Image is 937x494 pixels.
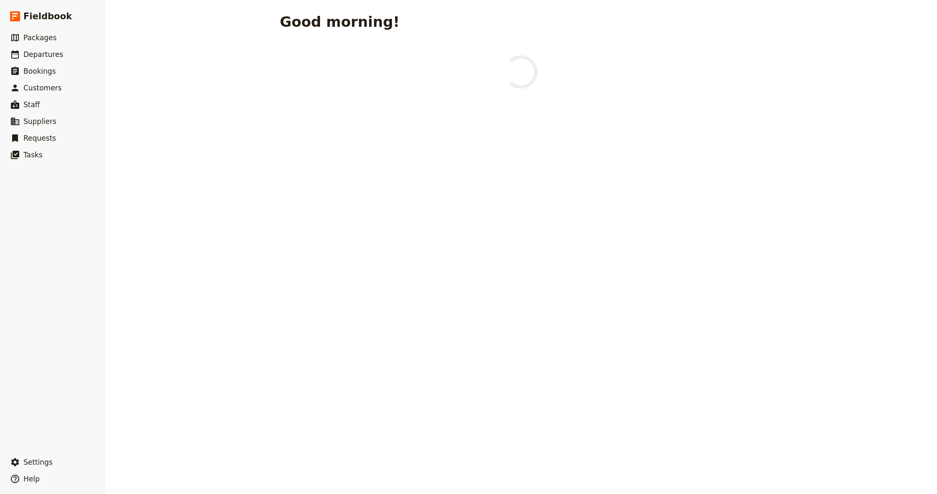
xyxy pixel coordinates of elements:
[23,458,53,466] span: Settings
[23,475,40,483] span: Help
[23,151,43,159] span: Tasks
[23,33,56,42] span: Packages
[23,84,61,92] span: Customers
[23,100,40,109] span: Staff
[23,134,56,142] span: Requests
[23,50,63,59] span: Departures
[23,10,72,23] span: Fieldbook
[23,67,56,75] span: Bookings
[23,117,56,126] span: Suppliers
[280,13,399,30] h1: Good morning!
